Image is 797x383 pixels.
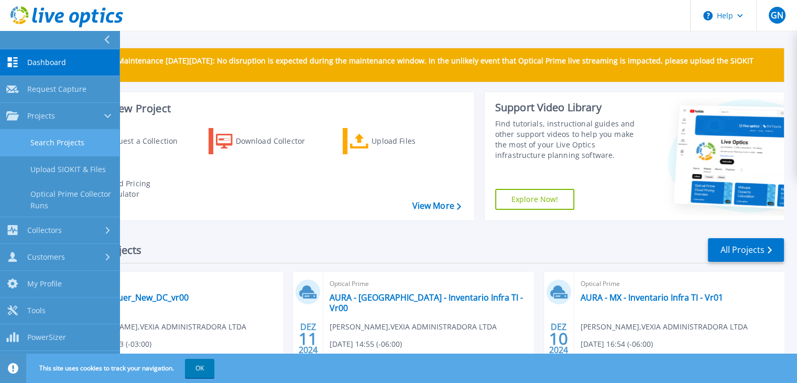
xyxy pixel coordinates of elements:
[581,292,723,303] a: AURA - MX - Inventario Infra TI - Vr01
[27,306,46,315] span: Tools
[27,279,62,289] span: My Profile
[299,334,318,343] span: 11
[330,278,527,290] span: Optical Prime
[79,292,189,303] a: Falcao_Bauer_New_DC_vr00
[27,58,66,67] span: Dashboard
[549,334,568,343] span: 10
[74,103,461,114] h3: Start a New Project
[103,178,187,199] div: Cloud Pricing Calculator
[27,252,65,262] span: Customers
[495,119,646,161] div: Find tutorials, instructional guides and other support videos to help you make the most of your L...
[581,338,653,350] span: [DATE] 16:54 (-06:00)
[330,338,402,350] span: [DATE] 14:55 (-06:00)
[330,321,497,333] span: [PERSON_NAME] , VEXIA ADMINISTRADORA LTDA
[209,128,325,154] a: Download Collector
[770,11,783,19] span: GN
[27,111,55,121] span: Projects
[27,84,86,94] span: Request Capture
[104,131,188,152] div: Request a Collection
[412,201,461,211] a: View More
[495,189,575,210] a: Explore Now!
[372,131,455,152] div: Upload Files
[581,278,778,290] span: Optical Prime
[581,321,748,333] span: [PERSON_NAME] , VEXIA ADMINISTRADORA LTDA
[79,321,246,333] span: [PERSON_NAME] , VEXIA ADMINISTRADORA LTDA
[298,320,318,358] div: DEZ 2024
[236,131,320,152] div: Download Collector
[79,278,276,290] span: Optical Prime
[708,238,784,262] a: All Projects
[330,292,527,313] a: AURA - [GEOGRAPHIC_DATA] - Inventario Infra TI - Vr00
[27,333,66,342] span: PowerSizer
[185,359,214,378] button: OK
[29,359,214,378] span: This site uses cookies to track your navigation.
[74,176,191,202] a: Cloud Pricing Calculator
[495,101,646,114] div: Support Video Library
[78,57,776,73] p: Scheduled Maintenance [DATE][DATE]: No disruption is expected during the maintenance window. In t...
[27,226,62,235] span: Collectors
[343,128,460,154] a: Upload Files
[549,320,569,358] div: DEZ 2024
[74,128,191,154] a: Request a Collection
